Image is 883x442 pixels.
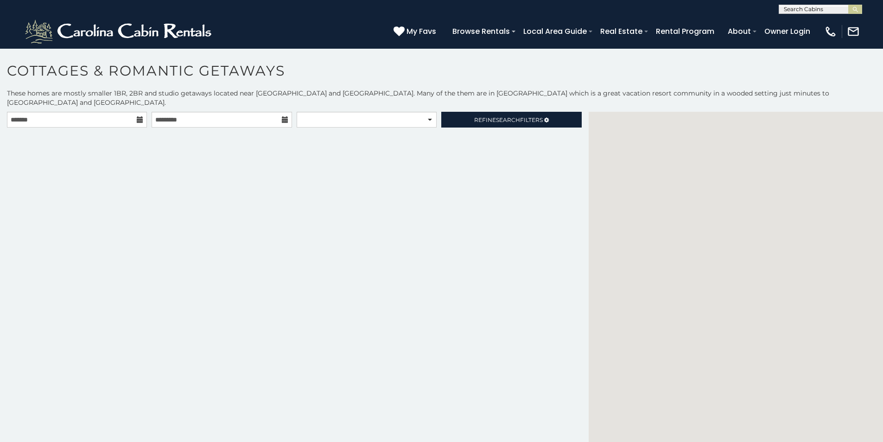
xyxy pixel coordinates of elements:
[394,26,438,38] a: My Favs
[760,23,815,39] a: Owner Login
[651,23,719,39] a: Rental Program
[407,26,436,37] span: My Favs
[448,23,515,39] a: Browse Rentals
[519,23,591,39] a: Local Area Guide
[474,116,543,123] span: Refine Filters
[723,23,756,39] a: About
[596,23,647,39] a: Real Estate
[847,25,860,38] img: mail-regular-white.png
[23,18,216,45] img: White-1-2.png
[441,112,581,128] a: RefineSearchFilters
[496,116,520,123] span: Search
[824,25,837,38] img: phone-regular-white.png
